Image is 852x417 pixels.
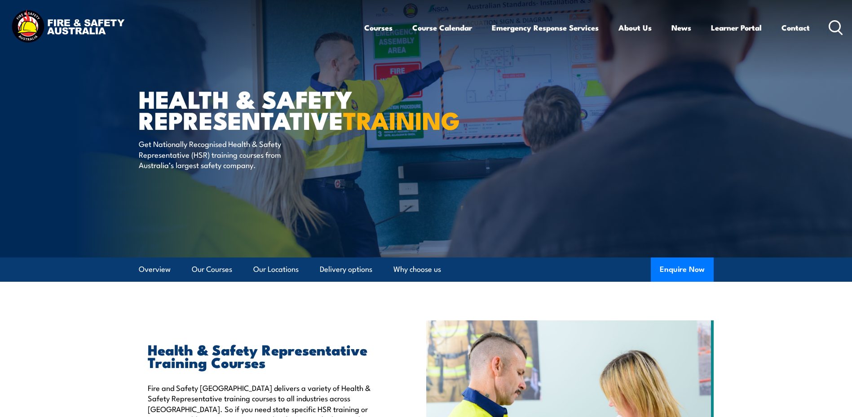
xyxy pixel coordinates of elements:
a: Learner Portal [711,16,762,40]
a: Overview [139,257,171,281]
a: Contact [781,16,810,40]
a: News [671,16,691,40]
a: Our Locations [253,257,299,281]
h2: Health & Safety Representative Training Courses [148,343,385,368]
a: Emergency Response Services [492,16,599,40]
button: Enquire Now [651,257,714,282]
a: Courses [364,16,393,40]
a: Why choose us [393,257,441,281]
a: Delivery options [320,257,372,281]
a: Course Calendar [412,16,472,40]
strong: TRAINING [343,101,460,138]
a: About Us [618,16,652,40]
a: Our Courses [192,257,232,281]
p: Get Nationally Recognised Health & Safety Representative (HSR) training courses from Australia’s ... [139,138,303,170]
h1: Health & Safety Representative [139,88,361,130]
